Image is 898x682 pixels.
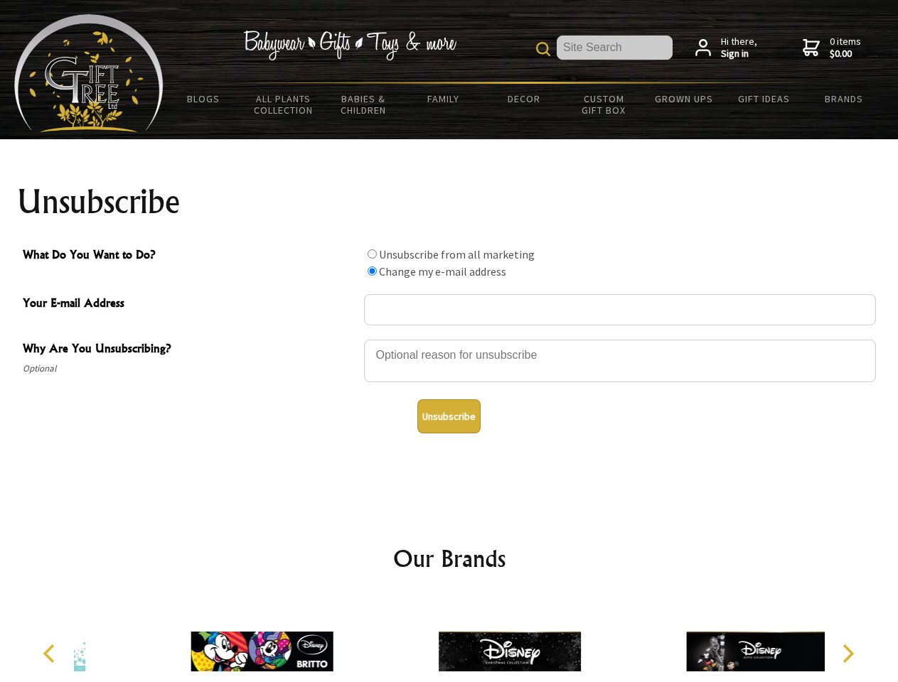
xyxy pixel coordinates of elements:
img: Babywear - Gifts - Toys & more [243,31,456,60]
label: Change my e-mail address [379,264,506,278]
strong: $0.00 [830,48,861,60]
span: Optional [23,360,357,377]
button: Previous [36,638,67,669]
span: 0 items [830,35,861,60]
span: Your E-mail Address [23,294,357,315]
span: Hi there, [721,36,757,60]
img: Babyware - Gifts - Toys and more... [14,14,164,132]
textarea: Why Are You Unsubscribing? [364,340,876,382]
a: Hi there,Sign in [695,36,757,60]
span: What Do You Want to Do? [23,246,357,266]
a: Babies & Children [324,84,404,125]
input: What Do You Want to Do? [368,266,377,276]
input: What Do You Want to Do? [368,249,377,259]
h2: Our Brands [28,541,870,575]
a: Decor [483,84,564,114]
a: Gift Ideas [724,84,804,114]
a: BLOGS [164,84,244,114]
button: Next [832,638,863,669]
span: Why Are You Unsubscribing? [23,340,357,360]
img: product search [536,42,550,56]
a: Family [404,84,484,114]
a: Brands [804,84,884,114]
a: Custom Gift Box [564,84,644,125]
input: Site Search [557,36,673,60]
input: Your E-mail Address [364,294,876,325]
h1: Unsubscribe [17,185,882,219]
label: Unsubscribe from all marketing [379,247,535,261]
a: 0 items$0.00 [803,36,861,60]
button: Unsubscribe [417,399,481,433]
a: All Plants Collection [244,84,324,125]
a: Grown Ups [643,84,724,114]
strong: Sign in [721,48,757,60]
